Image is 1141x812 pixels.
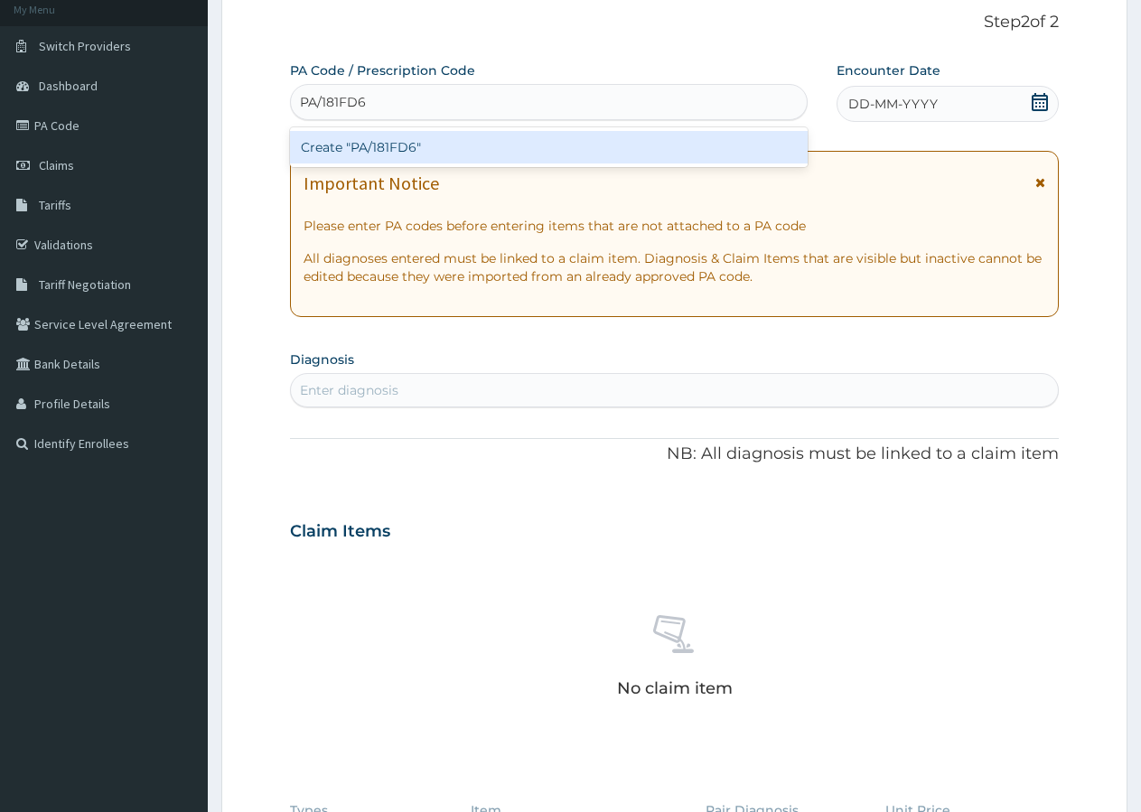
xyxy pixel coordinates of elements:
label: PA Code / Prescription Code [290,61,475,79]
span: Claims [39,157,74,173]
p: Please enter PA codes before entering items that are not attached to a PA code [304,217,1045,235]
label: Diagnosis [290,350,354,369]
p: All diagnoses entered must be linked to a claim item. Diagnosis & Claim Items that are visible bu... [304,249,1045,285]
span: Tariffs [39,197,71,213]
div: Enter diagnosis [300,381,398,399]
p: NB: All diagnosis must be linked to a claim item [290,443,1059,466]
span: Dashboard [39,78,98,94]
p: No claim item [617,679,733,697]
span: DD-MM-YYYY [848,95,938,113]
span: Tariff Negotiation [39,276,131,293]
h3: Claim Items [290,522,390,542]
h1: Important Notice [304,173,439,193]
span: Switch Providers [39,38,131,54]
p: Step 2 of 2 [290,13,1059,33]
label: Encounter Date [837,61,940,79]
div: Create "PA/181FD6" [290,131,808,163]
